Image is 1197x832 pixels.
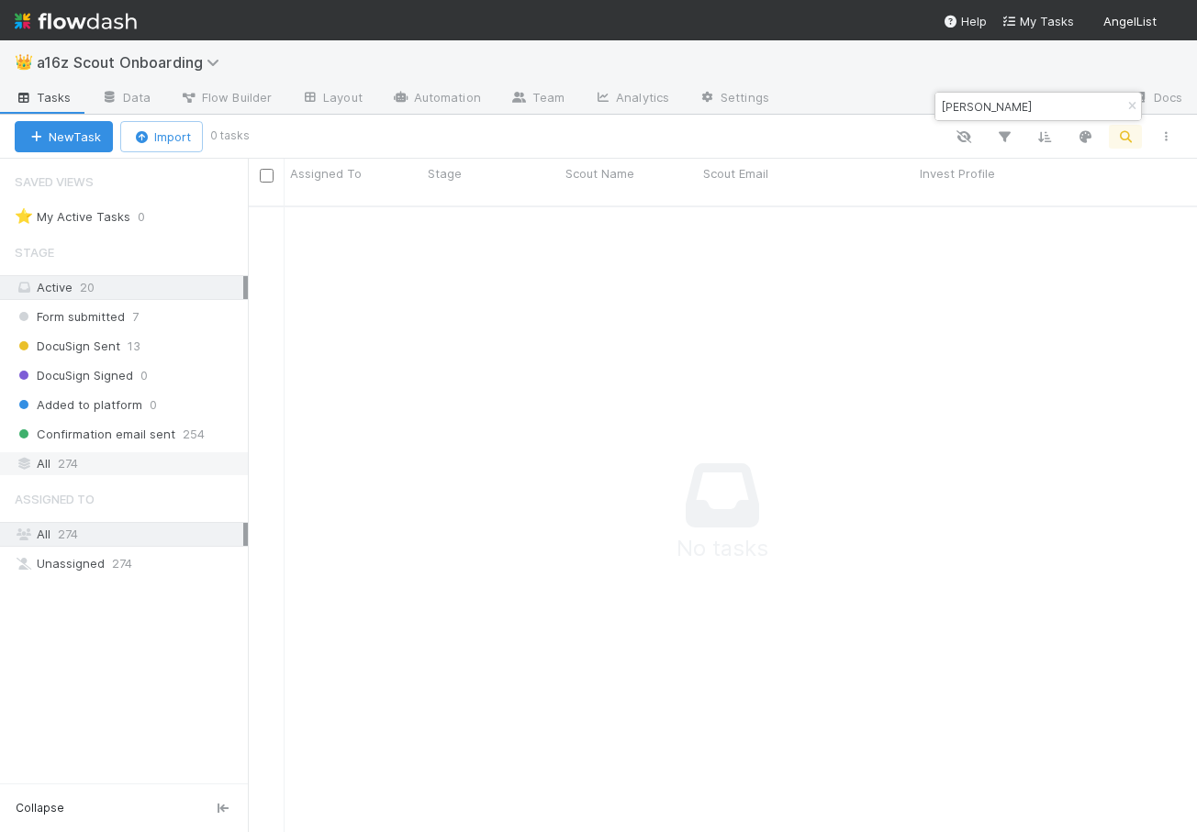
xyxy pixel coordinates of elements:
a: Docs [1117,84,1197,114]
div: Unassigned [15,552,243,575]
span: Added to platform [15,394,142,416]
span: Stage [15,234,54,271]
span: ⭐ [15,208,33,224]
span: AngelList [1103,14,1157,28]
span: Flow Builder [180,88,272,106]
span: Confirmation email sent [15,423,175,446]
div: Active [15,276,243,299]
span: Tasks [15,88,72,106]
div: All [15,523,243,546]
small: 0 tasks [210,128,250,144]
span: DocuSign Sent [15,335,120,358]
span: Scout Email [703,164,768,183]
span: Scout Name [565,164,634,183]
span: Saved Views [15,163,94,200]
a: Team [496,84,579,114]
span: Collapse [16,800,64,816]
span: 0 [150,394,157,416]
img: avatar_6daca87a-2c2e-4848-8ddb-62067031c24f.png [1164,13,1182,31]
div: Help [943,12,987,30]
input: Search... [938,95,1122,117]
span: 13 [128,335,140,358]
span: Invest Profile [920,164,995,183]
span: Form submitted [15,305,125,328]
input: Toggle All Rows Selected [260,169,274,183]
span: 7 [132,305,139,328]
span: 20 [80,280,95,294]
button: NewTask [15,121,113,152]
span: 274 [58,452,78,475]
a: Automation [377,84,496,114]
a: Data [86,84,165,114]
span: 254 [183,423,205,446]
button: Import [120,121,203,152]
span: a16z Scout Onboarding [37,53,229,72]
div: My Active Tasks [15,205,130,228]
span: DocuSign Signed [15,364,133,387]
div: All [15,452,243,475]
span: Assigned To [15,481,95,517]
a: Analytics [579,84,684,114]
a: Settings [684,84,784,114]
span: 0 [140,364,148,387]
a: Layout [286,84,377,114]
span: Assigned To [290,164,362,183]
span: 274 [58,527,78,541]
span: 274 [112,552,132,575]
img: logo-inverted-e16ddd16eac7371096b0.svg [15,6,137,37]
span: My Tasks [1001,14,1074,28]
span: 👑 [15,54,33,70]
span: 0 [138,205,163,228]
span: Stage [428,164,462,183]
